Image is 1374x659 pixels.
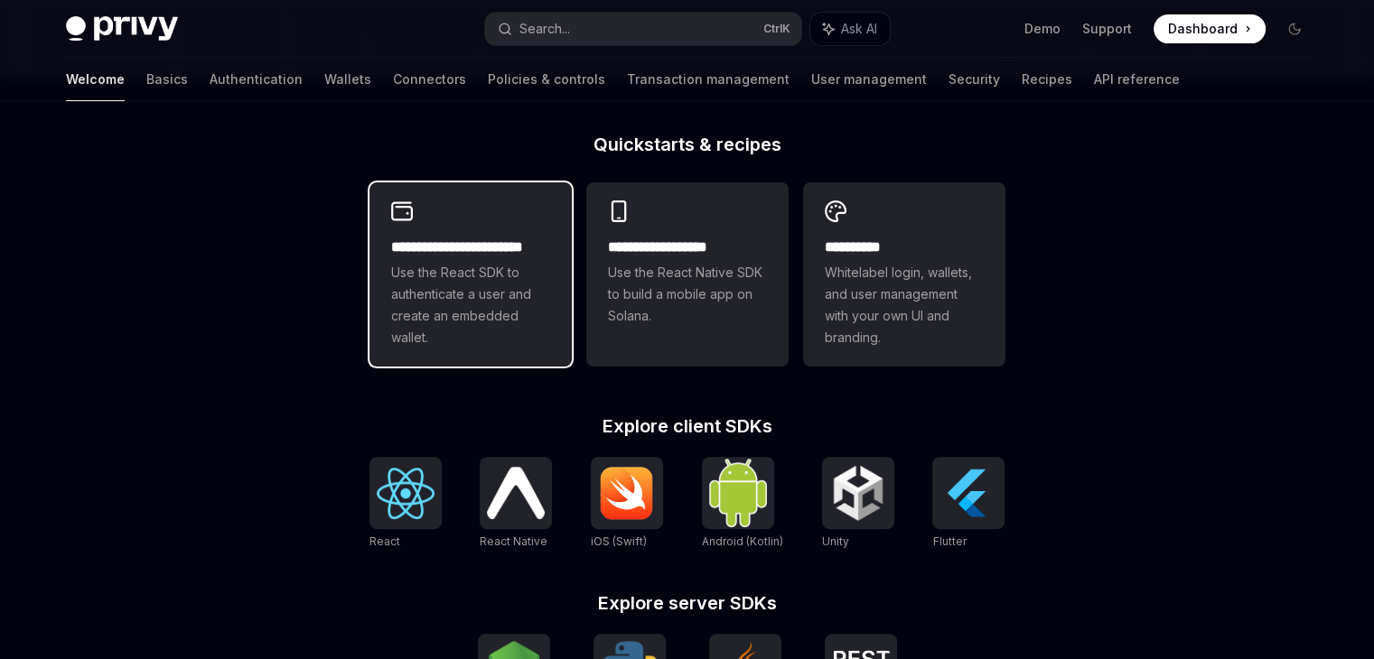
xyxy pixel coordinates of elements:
a: Android (Kotlin)Android (Kotlin) [702,457,783,551]
a: React NativeReact Native [480,457,552,551]
a: Welcome [66,58,125,101]
a: Policies & controls [488,58,605,101]
a: Authentication [210,58,303,101]
span: Unity [822,534,849,548]
a: ReactReact [369,457,442,551]
button: Search...CtrlK [485,13,801,45]
div: Search... [519,18,570,40]
img: React [377,468,435,519]
a: Security [949,58,1000,101]
a: **** **** **** ***Use the React Native SDK to build a mobile app on Solana. [586,182,789,367]
a: **** *****Whitelabel login, wallets, and user management with your own UI and branding. [803,182,1005,367]
img: iOS (Swift) [598,466,656,520]
span: Android (Kotlin) [702,534,783,548]
span: React Native [480,534,547,548]
img: Android (Kotlin) [709,459,767,526]
span: iOS (Swift) [591,534,647,548]
span: Whitelabel login, wallets, and user management with your own UI and branding. [825,262,984,348]
a: API reference [1094,58,1180,101]
img: Unity [829,464,887,522]
a: Connectors [393,58,466,101]
a: Support [1082,20,1132,38]
h2: Quickstarts & recipes [369,135,1005,153]
a: Recipes [1022,58,1072,101]
a: Basics [146,58,188,101]
span: Use the React Native SDK to build a mobile app on Solana. [608,262,767,327]
button: Ask AI [810,13,890,45]
a: Transaction management [627,58,790,101]
a: Dashboard [1154,14,1266,43]
a: Demo [1024,20,1061,38]
h2: Explore server SDKs [369,594,1005,612]
a: User management [811,58,927,101]
span: Flutter [932,534,966,548]
img: Flutter [939,464,997,522]
a: FlutterFlutter [932,457,1005,551]
span: Ask AI [841,20,877,38]
h2: Explore client SDKs [369,417,1005,435]
a: Wallets [324,58,371,101]
span: Ctrl K [763,22,790,36]
span: React [369,534,400,548]
img: React Native [487,467,545,518]
button: Toggle dark mode [1280,14,1309,43]
a: UnityUnity [822,457,894,551]
img: dark logo [66,16,178,42]
span: Use the React SDK to authenticate a user and create an embedded wallet. [391,262,550,348]
a: iOS (Swift)iOS (Swift) [591,457,663,551]
span: Dashboard [1168,20,1238,38]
